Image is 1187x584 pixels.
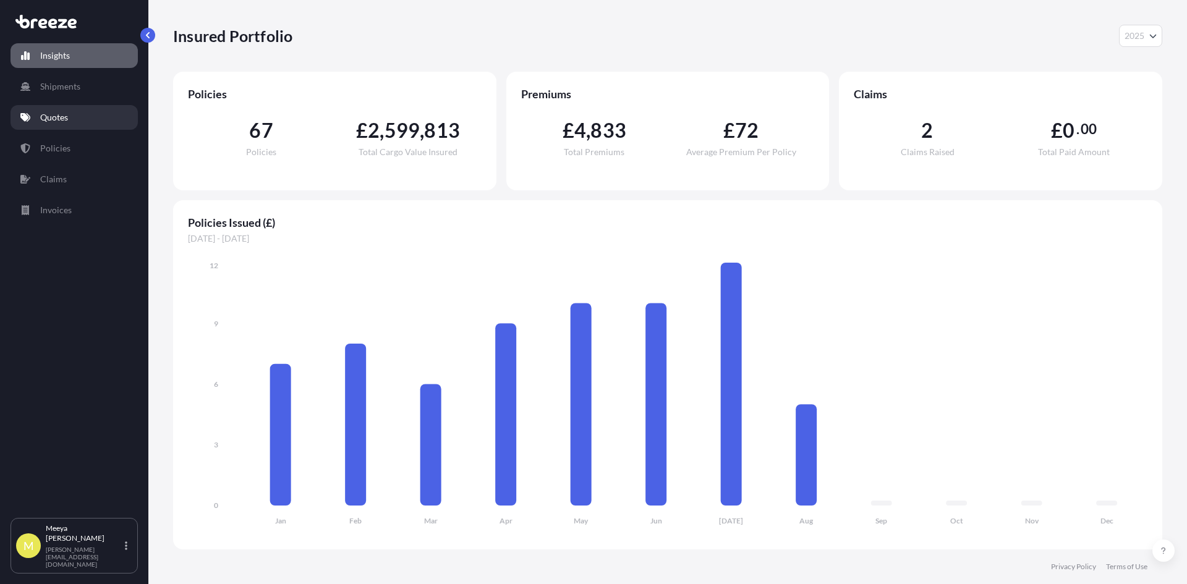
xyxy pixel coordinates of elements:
span: Average Premium Per Policy [686,148,796,156]
span: 00 [1081,124,1097,134]
a: Invoices [11,198,138,222]
tspan: Aug [799,516,814,525]
span: , [420,121,424,140]
span: Total Cargo Value Insured [359,148,457,156]
tspan: Jan [275,516,286,525]
a: Privacy Policy [1051,562,1096,572]
tspan: Apr [500,516,513,525]
span: , [586,121,590,140]
span: 67 [249,121,273,140]
a: Quotes [11,105,138,130]
span: 4 [574,121,586,140]
tspan: 12 [210,261,218,270]
span: Claims Raised [901,148,955,156]
span: £ [1051,121,1063,140]
span: Policies [188,87,482,101]
tspan: 0 [214,501,218,510]
span: 813 [424,121,460,140]
span: 2 [368,121,380,140]
span: Total Paid Amount [1038,148,1110,156]
span: 2 [921,121,933,140]
span: M [23,540,34,552]
tspan: Sep [875,516,887,525]
span: . [1076,124,1079,134]
p: Quotes [40,111,68,124]
tspan: 9 [214,319,218,328]
p: Invoices [40,204,72,216]
span: Policies [246,148,276,156]
span: , [380,121,384,140]
tspan: 3 [214,440,218,449]
span: 2025 [1125,30,1144,42]
span: Total Premiums [564,148,624,156]
tspan: Nov [1025,516,1039,525]
tspan: May [574,516,589,525]
a: Terms of Use [1106,562,1147,572]
tspan: 6 [214,379,218,389]
p: Shipments [40,80,80,93]
p: Meeya [PERSON_NAME] [46,523,122,543]
span: 599 [385,121,420,140]
p: Policies [40,142,70,154]
span: £ [563,121,574,140]
a: Policies [11,136,138,161]
tspan: Oct [950,516,963,525]
tspan: Dec [1100,516,1113,525]
span: 0 [1063,121,1074,140]
p: Claims [40,173,67,185]
button: Year Selector [1119,25,1162,47]
a: Claims [11,167,138,192]
span: [DATE] - [DATE] [188,232,1147,245]
span: Premiums [521,87,815,101]
span: 833 [590,121,626,140]
span: £ [356,121,368,140]
tspan: [DATE] [719,516,743,525]
span: £ [723,121,735,140]
span: 72 [735,121,759,140]
tspan: Jun [650,516,662,525]
tspan: Feb [349,516,362,525]
span: Policies Issued (£) [188,215,1147,230]
a: Shipments [11,74,138,99]
p: Insights [40,49,70,62]
span: Claims [854,87,1147,101]
p: [PERSON_NAME][EMAIL_ADDRESS][DOMAIN_NAME] [46,546,122,568]
p: Insured Portfolio [173,26,292,46]
tspan: Mar [424,516,438,525]
a: Insights [11,43,138,68]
